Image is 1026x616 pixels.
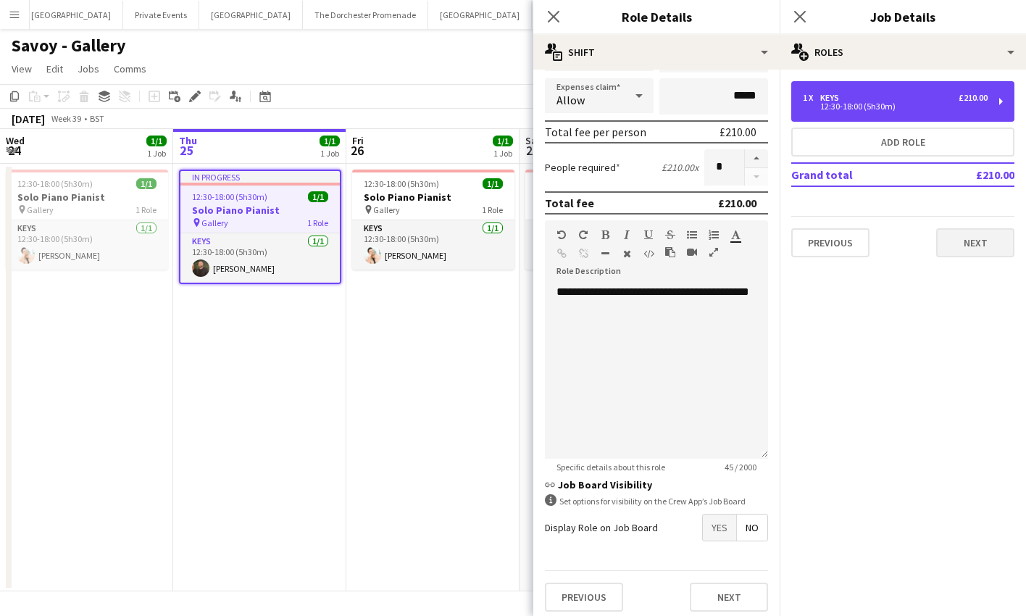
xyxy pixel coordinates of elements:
[791,128,1014,157] button: Add role
[350,142,364,159] span: 26
[352,191,514,204] h3: Solo Piano Pianist
[41,59,69,78] a: Edit
[320,148,339,159] div: 1 Job
[192,191,267,202] span: 12:30-18:00 (5h30m)
[545,196,594,210] div: Total fee
[12,35,126,57] h1: Savoy - Gallery
[545,125,646,139] div: Total fee per person
[556,93,585,107] span: Allow
[525,170,688,270] app-job-card: 12:30-18:00 (5h30m)1/1Solo Piano Pianist Gallery1 RoleKeys1/112:30-18:00 (5h30m)Innes [PERSON_NAME]
[545,478,768,491] h3: Job Board Visibility
[180,233,340,283] app-card-role: Keys1/112:30-18:00 (5h30m)[PERSON_NAME]
[201,217,228,228] span: Gallery
[6,170,168,270] app-job-card: 12:30-18:00 (5h30m)1/1Solo Piano Pianist Gallery1 RoleKeys1/112:30-18:00 (5h30m)[PERSON_NAME]
[179,134,197,147] span: Thu
[665,229,675,241] button: Strikethrough
[12,62,32,75] span: View
[545,494,768,508] div: Set options for visibility on the Crew App’s Job Board
[147,148,166,159] div: 1 Job
[730,229,741,241] button: Text Color
[737,515,767,541] span: No
[718,196,756,210] div: £210.00
[803,93,820,103] div: 1 x
[556,229,567,241] button: Undo
[791,163,928,186] td: Grand total
[308,191,328,202] span: 1/1
[483,178,503,189] span: 1/1
[687,229,697,241] button: Unordered List
[523,142,541,159] span: 27
[662,161,698,174] div: £210.00 x
[493,136,513,146] span: 1/1
[622,248,632,259] button: Clear Formatting
[703,515,736,541] span: Yes
[428,1,532,29] button: [GEOGRAPHIC_DATA]
[307,217,328,228] span: 1 Role
[600,248,610,259] button: Horizontal Line
[177,142,197,159] span: 25
[545,161,620,174] label: People required
[6,59,38,78] a: View
[180,204,340,217] h3: Solo Piano Pianist
[525,220,688,270] app-card-role: Keys1/112:30-18:00 (5h30m)Innes [PERSON_NAME]
[352,170,514,270] app-job-card: 12:30-18:00 (5h30m)1/1Solo Piano Pianist Gallery1 RoleKeys1/112:30-18:00 (5h30m)[PERSON_NAME]
[6,191,168,204] h3: Solo Piano Pianist
[533,7,780,26] h3: Role Details
[791,228,869,257] button: Previous
[578,229,588,241] button: Redo
[48,113,84,124] span: Week 39
[199,1,303,29] button: [GEOGRAPHIC_DATA]
[6,220,168,270] app-card-role: Keys1/112:30-18:00 (5h30m)[PERSON_NAME]
[364,178,439,189] span: 12:30-18:00 (5h30m)
[545,583,623,612] button: Previous
[713,462,768,473] span: 45 / 2000
[108,59,152,78] a: Comms
[123,1,199,29] button: Private Events
[482,204,503,215] span: 1 Role
[745,149,768,168] button: Increase
[4,142,25,159] span: 24
[545,521,658,534] label: Display Role on Job Board
[820,93,845,103] div: Keys
[90,113,104,124] div: BST
[27,204,54,215] span: Gallery
[352,134,364,147] span: Fri
[20,1,123,29] button: [GEOGRAPHIC_DATA]
[179,170,341,284] app-job-card: In progress12:30-18:00 (5h30m)1/1Solo Piano Pianist Gallery1 RoleKeys1/112:30-18:00 (5h30m)[PERSO...
[622,229,632,241] button: Italic
[72,59,105,78] a: Jobs
[320,136,340,146] span: 1/1
[959,93,988,103] div: £210.00
[780,35,1026,70] div: Roles
[709,229,719,241] button: Ordered List
[146,136,167,146] span: 1/1
[803,103,988,110] div: 12:30-18:00 (5h30m)
[136,178,157,189] span: 1/1
[17,178,93,189] span: 12:30-18:00 (5h30m)
[303,1,428,29] button: The Dorchester Promenade
[928,163,1014,186] td: £210.00
[6,134,25,147] span: Wed
[720,125,756,139] div: £210.00
[690,583,768,612] button: Next
[780,7,1026,26] h3: Job Details
[12,112,45,126] div: [DATE]
[687,246,697,258] button: Insert video
[665,246,675,258] button: Paste as plain text
[936,228,1014,257] button: Next
[533,35,780,70] div: Shift
[525,191,688,204] h3: Solo Piano Pianist
[545,462,677,473] span: Specific details about this role
[114,62,146,75] span: Comms
[78,62,99,75] span: Jobs
[643,248,654,259] button: HTML Code
[709,246,719,258] button: Fullscreen
[600,229,610,241] button: Bold
[46,62,63,75] span: Edit
[493,148,512,159] div: 1 Job
[525,134,541,147] span: Sat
